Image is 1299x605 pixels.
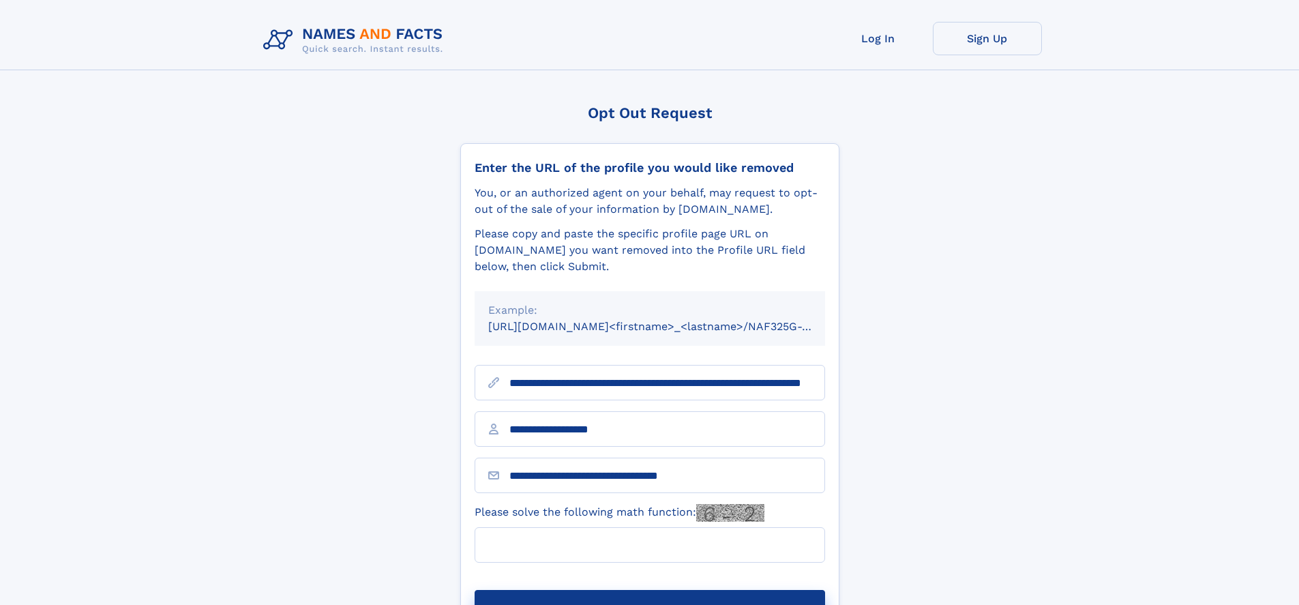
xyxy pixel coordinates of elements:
img: Logo Names and Facts [258,22,454,59]
div: Please copy and paste the specific profile page URL on [DOMAIN_NAME] you want removed into the Pr... [475,226,825,275]
a: Log In [824,22,933,55]
small: [URL][DOMAIN_NAME]<firstname>_<lastname>/NAF325G-xxxxxxxx [488,320,851,333]
div: Opt Out Request [460,104,839,121]
label: Please solve the following math function: [475,504,764,522]
div: Enter the URL of the profile you would like removed [475,160,825,175]
div: Example: [488,302,811,319]
div: You, or an authorized agent on your behalf, may request to opt-out of the sale of your informatio... [475,185,825,218]
a: Sign Up [933,22,1042,55]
